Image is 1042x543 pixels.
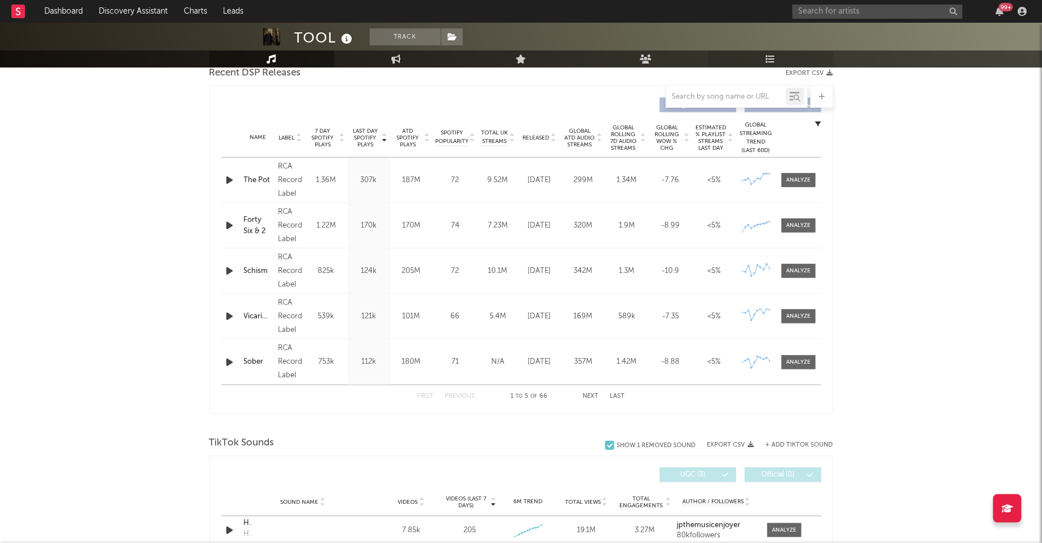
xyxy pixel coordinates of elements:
a: Forty Six & 2 [244,214,273,237]
div: RCA Records Label [278,296,302,337]
div: 342M [564,266,602,277]
a: Vicarious [244,311,273,322]
div: RCA Records Label [278,342,302,382]
div: 99 + [999,3,1013,11]
span: Total Views [565,499,601,506]
div: 72 [436,266,475,277]
a: jpthemusicenjoyer [677,521,756,529]
button: Export CSV [786,70,833,77]
span: Spotify Popularity [435,129,469,146]
div: -10.9 [652,266,690,277]
div: 19.1M [560,525,613,536]
div: <5% [695,220,733,231]
div: 66 [436,311,475,322]
a: Sober [244,356,273,368]
button: UGC(3) [660,468,736,482]
div: -7.76 [652,175,690,186]
div: 9.52M [481,175,515,186]
div: 180M [393,356,430,368]
div: 320M [564,220,602,231]
div: 1.22M [308,220,345,231]
div: RCA Records Label [278,251,302,292]
div: 6M Trend [501,498,554,506]
div: RCA Records Label [278,205,302,246]
div: [DATE] [521,311,559,322]
button: 99+ [995,7,1003,16]
div: 539k [308,311,345,322]
div: 170k [351,220,387,231]
span: of [530,394,537,399]
div: 1.9M [608,220,646,231]
div: -8.88 [652,356,690,368]
span: Released [523,134,550,141]
button: Export CSV [707,441,754,448]
div: [DATE] [521,266,559,277]
span: Label [279,134,294,141]
div: -7.35 [652,311,690,322]
span: to [516,394,522,399]
div: [DATE] [521,175,559,186]
div: 753k [308,356,345,368]
span: Estimated % Playlist Streams Last Day [695,124,727,151]
span: 7 Day Spotify Plays [308,128,338,148]
span: Total Engagements [618,495,664,509]
button: Official(0) [745,468,821,482]
div: -8.99 [652,220,690,231]
div: [DATE] [521,220,559,231]
div: TOOL [294,28,356,47]
div: 101M [393,311,430,322]
div: 1.36M [308,175,345,186]
button: + Add TikTok Sound [766,442,833,448]
div: N/A [481,356,515,368]
div: 825k [308,266,345,277]
div: 72 [436,175,475,186]
div: <5% [695,356,733,368]
span: Official ( 0 ) [752,472,804,478]
button: Track [370,28,441,45]
div: 170M [393,220,430,231]
div: 357M [564,356,602,368]
button: Last [610,393,625,399]
button: + Add TikTok Sound [754,442,833,448]
div: 112k [351,356,387,368]
span: Author / Followers [682,498,744,506]
div: RCA Records Label [278,160,302,201]
div: 121k [351,311,387,322]
div: Global Streaming Trend (Last 60D) [739,121,773,155]
span: Global ATD Audio Streams [564,128,596,148]
span: Sound Name [281,499,319,506]
div: <5% [695,311,733,322]
a: Schism [244,266,273,277]
a: H. [244,517,362,529]
input: Search by song name or URL [666,92,786,102]
span: Videos [398,499,418,506]
div: <5% [695,175,733,186]
span: Recent DSP Releases [209,66,301,80]
div: 10.1M [481,266,515,277]
div: 5.4M [481,311,515,322]
span: UGC ( 3 ) [667,472,719,478]
div: 1.42M [608,356,646,368]
a: The Pot [244,175,273,186]
div: 205 [463,525,476,536]
div: 205M [393,266,430,277]
div: 589k [608,311,646,322]
div: 71 [436,356,475,368]
div: H. [244,528,251,540]
span: Last Day Spotify Plays [351,128,381,148]
div: 3.27M [618,525,671,536]
div: 124k [351,266,387,277]
span: Total UK Streams [481,129,508,146]
div: 1.3M [608,266,646,277]
span: Videos (last 7 days) [443,495,489,509]
span: TikTok Sounds [209,436,275,450]
div: Show 1 Removed Sound [617,442,696,449]
span: Global Rolling 7D Audio Streams [608,124,639,151]
div: [DATE] [521,356,559,368]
